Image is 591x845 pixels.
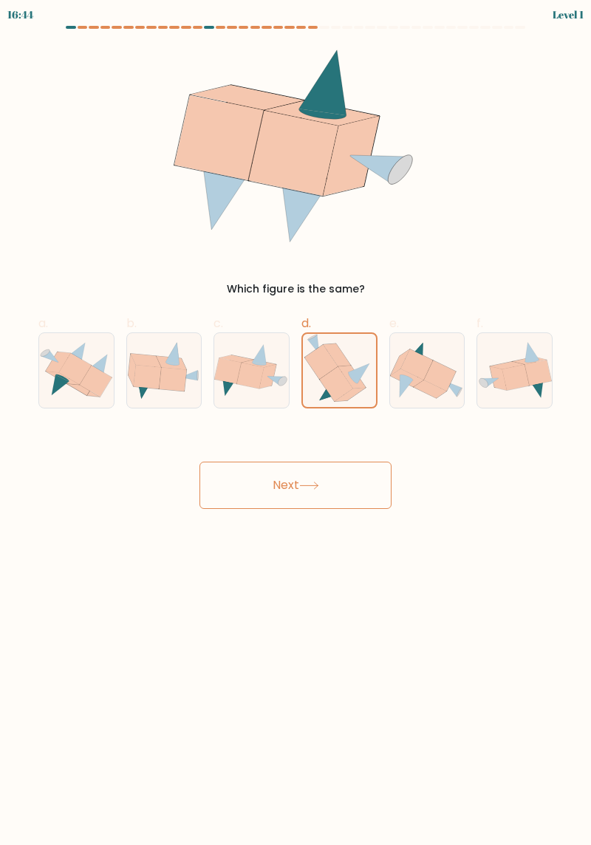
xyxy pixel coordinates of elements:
[126,315,137,332] span: b.
[199,462,392,509] button: Next
[301,315,311,332] span: d.
[7,7,33,22] div: 16:44
[213,315,223,332] span: c.
[553,7,584,22] div: Level 1
[389,315,399,332] span: e.
[47,281,544,297] div: Which figure is the same?
[476,315,483,332] span: f.
[38,315,48,332] span: a.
